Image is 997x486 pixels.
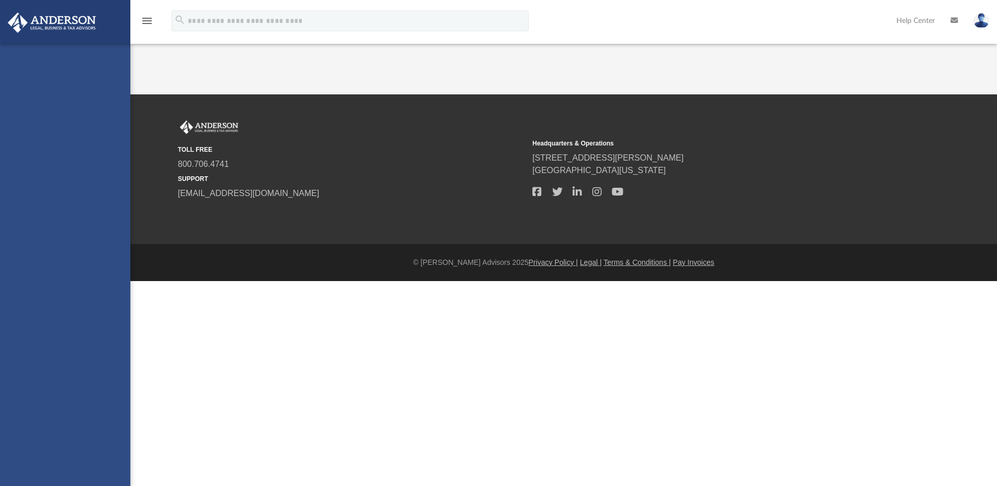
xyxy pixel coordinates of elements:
i: search [174,14,186,26]
a: [STREET_ADDRESS][PERSON_NAME] [532,153,684,162]
a: Pay Invoices [673,258,714,266]
i: menu [141,15,153,27]
a: [GEOGRAPHIC_DATA][US_STATE] [532,166,666,175]
div: © [PERSON_NAME] Advisors 2025 [130,257,997,268]
small: Headquarters & Operations [532,139,880,148]
img: User Pic [974,13,989,28]
a: Legal | [580,258,602,266]
img: Anderson Advisors Platinum Portal [178,120,240,134]
a: [EMAIL_ADDRESS][DOMAIN_NAME] [178,189,319,198]
a: menu [141,20,153,27]
a: Privacy Policy | [529,258,578,266]
a: Terms & Conditions | [604,258,671,266]
small: TOLL FREE [178,145,525,154]
img: Anderson Advisors Platinum Portal [5,13,99,33]
a: 800.706.4741 [178,160,229,168]
small: SUPPORT [178,174,525,184]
